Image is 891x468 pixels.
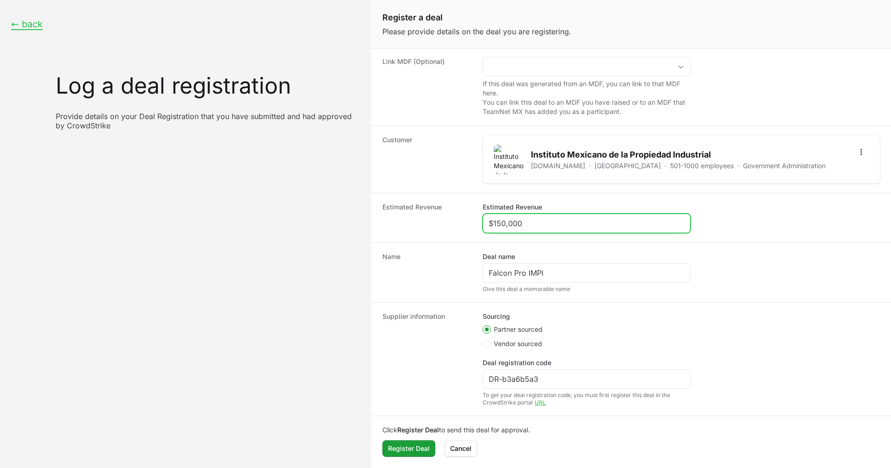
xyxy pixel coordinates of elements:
[483,392,691,406] div: To get your deal registration code, you must first register this deal in the CrowdStrike portal
[494,145,523,174] img: Instituto Mexicano de la Propiedad Industrial
[382,202,471,233] dt: Estimated Revenue
[483,312,510,321] legend: Sourcing
[531,161,585,171] a: [DOMAIN_NAME]
[483,79,691,116] p: If this deal was generated from an MDF, you can link to that MDF here. You can link this deal to ...
[671,57,690,76] div: Open
[388,443,430,454] span: Register Deal
[494,325,542,334] span: Partner sourced
[382,440,435,457] button: Register Deal
[489,218,684,229] input: $
[670,161,734,171] p: 501-1000 employees
[445,440,477,457] button: Cancel
[535,399,546,406] a: URL
[494,339,542,348] span: Vendor sourced
[531,148,826,161] h2: Instituto Mexicano de la Propiedad Industrial
[382,312,471,406] dt: Supplier information
[483,285,691,293] div: Give this deal a memorable name
[382,57,471,116] dt: Link MDF (Optional)
[382,425,880,435] p: Click to send this deal for approval.
[589,161,591,171] span: ·
[743,161,826,171] p: Government Administration
[665,161,666,171] span: ·
[382,26,880,37] p: Please provide details on the deal you are registering.
[382,135,471,183] dt: Customer
[382,252,471,293] dt: Name
[737,161,739,171] span: ·
[397,426,439,434] b: Register Deal
[56,112,360,130] p: Provide details on your Deal Registration that you have submitted and had approved by CrowdStrike
[11,19,43,30] button: ← back
[382,11,880,24] h1: Register a deal
[56,75,360,97] h1: Log a deal registration
[450,443,471,454] span: Cancel
[854,145,869,159] button: Open options
[483,252,515,261] label: Deal name
[483,358,551,367] label: Deal registration code
[483,202,542,212] label: Estimated Revenue
[594,161,661,171] p: [GEOGRAPHIC_DATA]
